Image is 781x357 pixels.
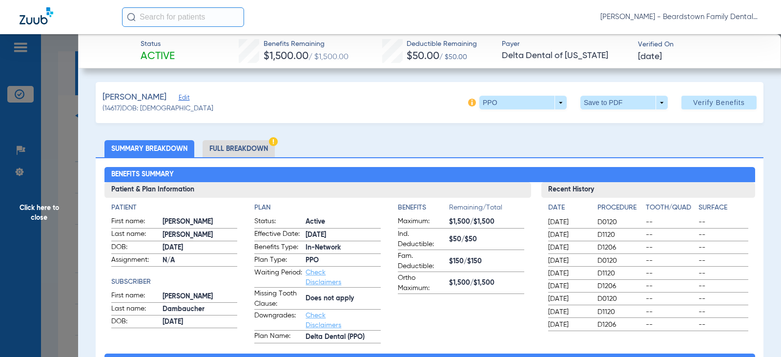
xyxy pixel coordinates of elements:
span: PPO [306,255,381,266]
span: Edit [179,94,187,104]
span: Plan Type: [254,255,302,267]
span: D1120 [597,307,642,317]
span: $1,500.00 [264,51,308,62]
span: Last name: [111,304,159,315]
span: [DATE] [548,243,589,252]
span: [PERSON_NAME] - Beardstown Family Dental [600,12,761,22]
span: Missing Tooth Clause: [254,289,302,309]
h3: Patient & Plan Information [104,182,532,198]
span: $50.00 [407,51,439,62]
li: Summary Breakdown [104,140,194,157]
span: [DATE] [163,317,238,327]
app-breakdown-title: Tooth/Quad [646,203,695,216]
span: Waiting Period: [254,268,302,287]
span: D1206 [597,243,642,252]
span: Status: [254,216,302,228]
button: Save to PDF [580,96,668,109]
span: $1,500/$1,500 [449,278,524,288]
span: Dambaucher [163,304,238,315]
span: $1,500/$1,500 [449,217,524,227]
span: Remaining/Total [449,203,524,216]
span: D0120 [597,217,642,227]
span: D1206 [597,320,642,330]
span: Active [306,217,381,227]
span: -- [699,320,748,330]
span: D0120 [597,256,642,266]
span: D1206 [597,281,642,291]
span: [DATE] [548,320,589,330]
span: [DATE] [306,230,381,240]
span: -- [646,307,695,317]
span: -- [699,269,748,278]
span: Last name: [111,229,159,241]
h4: Procedure [597,203,642,213]
span: First name: [111,291,159,302]
span: $150/$150 [449,256,524,267]
span: -- [646,243,695,252]
span: Status [141,39,175,49]
span: Delta Dental of [US_STATE] [502,50,629,62]
h3: Recent History [541,182,755,198]
span: -- [646,269,695,278]
span: -- [646,281,695,291]
img: Zuub Logo [20,7,53,24]
span: [DATE] [638,51,662,63]
span: -- [699,256,748,266]
span: [DATE] [548,281,589,291]
span: [PERSON_NAME] [163,217,238,227]
span: D1120 [597,269,642,278]
span: Downgrades: [254,311,302,330]
span: [PERSON_NAME] [163,292,238,302]
span: [PERSON_NAME] [163,230,238,240]
span: First name: [111,216,159,228]
span: DOB: [111,316,159,328]
h4: Date [548,203,589,213]
span: (14617) DOB: [DEMOGRAPHIC_DATA] [103,104,213,114]
h2: Benefits Summary [104,167,755,183]
span: -- [646,256,695,266]
h4: Subscriber [111,277,238,287]
span: Verified On [638,40,765,50]
app-breakdown-title: Date [548,203,589,216]
span: D0120 [597,294,642,304]
a: Check Disclaimers [306,312,341,329]
span: Maximum: [398,216,446,228]
h4: Patient [111,203,238,213]
span: [PERSON_NAME] [103,91,166,104]
input: Search for patients [122,7,244,27]
span: Plan Name: [254,331,302,343]
h4: Plan [254,203,381,213]
span: -- [646,320,695,330]
span: / $50.00 [439,54,467,61]
span: Delta Dental (PPO) [306,332,381,342]
span: Effective Date: [254,229,302,241]
span: -- [699,230,748,240]
span: Deductible Remaining [407,39,477,49]
span: $50/$50 [449,234,524,245]
h4: Surface [699,203,748,213]
span: [DATE] [163,243,238,253]
span: -- [699,294,748,304]
span: [DATE] [548,269,589,278]
span: Fam. Deductible: [398,251,446,272]
span: Ind. Deductible: [398,229,446,250]
span: Does not apply [306,294,381,304]
a: Check Disclaimers [306,269,341,286]
app-breakdown-title: Surface [699,203,748,216]
span: [DATE] [548,217,589,227]
app-breakdown-title: Procedure [597,203,642,216]
span: Benefits Type: [254,242,302,254]
app-breakdown-title: Benefits [398,203,449,216]
span: In-Network [306,243,381,253]
span: Benefits Remaining [264,39,349,49]
span: DOB: [111,242,159,254]
li: Full Breakdown [203,140,275,157]
span: Active [141,50,175,63]
span: -- [646,217,695,227]
button: Verify Benefits [681,96,757,109]
h4: Benefits [398,203,449,213]
span: Verify Benefits [693,99,745,106]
